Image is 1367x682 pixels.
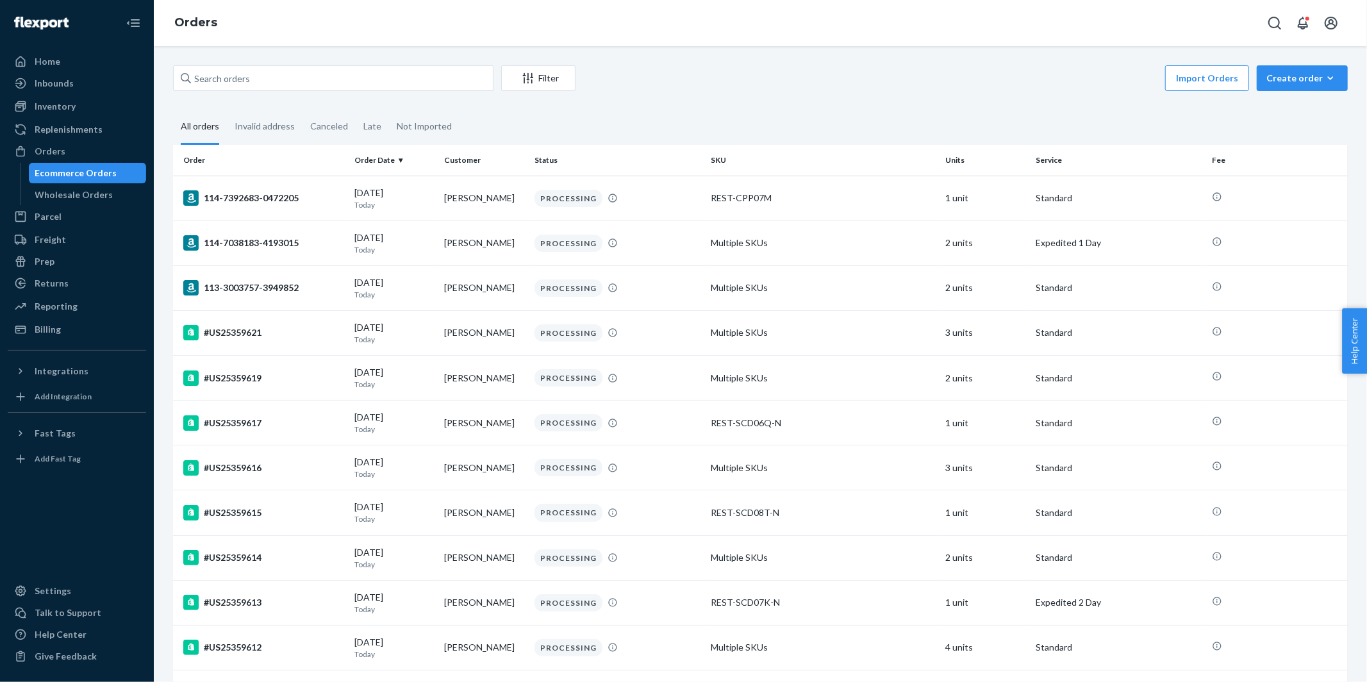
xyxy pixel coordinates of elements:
[439,265,529,310] td: [PERSON_NAME]
[1036,372,1202,385] p: Standard
[354,289,435,300] p: Today
[35,427,76,440] div: Fast Tags
[183,550,344,565] div: #US25359614
[534,279,602,297] div: PROCESSING
[1036,281,1202,294] p: Standard
[8,319,146,340] a: Billing
[35,210,62,223] div: Parcel
[354,604,435,615] p: Today
[8,624,146,645] a: Help Center
[1318,10,1344,36] button: Open account menu
[706,445,941,490] td: Multiple SKUs
[8,229,146,250] a: Freight
[534,190,602,207] div: PROCESSING
[354,411,435,435] div: [DATE]
[439,176,529,220] td: [PERSON_NAME]
[706,220,941,265] td: Multiple SKUs
[1031,145,1207,176] th: Service
[439,535,529,580] td: [PERSON_NAME]
[181,110,219,145] div: All orders
[354,501,435,524] div: [DATE]
[8,51,146,72] a: Home
[1257,65,1348,91] button: Create order
[35,277,69,290] div: Returns
[354,649,435,660] p: Today
[1036,237,1202,249] p: Expedited 1 Day
[35,167,117,179] div: Ecommerce Orders
[35,145,65,158] div: Orders
[1207,145,1348,176] th: Fee
[35,300,78,313] div: Reporting
[354,199,435,210] p: Today
[8,206,146,227] a: Parcel
[534,639,602,656] div: PROCESSING
[173,65,493,91] input: Search orders
[120,10,146,36] button: Close Navigation
[941,580,1031,625] td: 1 unit
[8,581,146,601] a: Settings
[35,77,74,90] div: Inbounds
[706,625,941,670] td: Multiple SKUs
[183,460,344,476] div: #US25359616
[1262,10,1288,36] button: Open Search Box
[397,110,452,143] div: Not Imported
[354,379,435,390] p: Today
[35,453,81,464] div: Add Fast Tag
[8,387,146,407] a: Add Integration
[183,505,344,520] div: #US25359615
[1036,192,1202,204] p: Standard
[174,15,217,29] a: Orders
[183,640,344,655] div: #US25359612
[14,17,69,29] img: Flexport logo
[8,251,146,272] a: Prep
[439,356,529,401] td: [PERSON_NAME]
[1290,10,1316,36] button: Open notifications
[29,163,147,183] a: Ecommerce Orders
[439,580,529,625] td: [PERSON_NAME]
[183,370,344,386] div: #US25359619
[941,535,1031,580] td: 2 units
[941,220,1031,265] td: 2 units
[706,265,941,310] td: Multiple SKUs
[941,265,1031,310] td: 2 units
[941,490,1031,535] td: 1 unit
[8,423,146,444] button: Fast Tags
[941,176,1031,220] td: 1 unit
[183,280,344,295] div: 113-3003757-3949852
[501,65,576,91] button: Filter
[8,119,146,140] a: Replenishments
[1036,596,1202,609] p: Expedited 2 Day
[354,231,435,255] div: [DATE]
[1342,308,1367,374] button: Help Center
[8,449,146,469] a: Add Fast Tag
[354,456,435,479] div: [DATE]
[534,549,602,567] div: PROCESSING
[35,628,87,641] div: Help Center
[711,417,936,429] div: REST-SCD06Q-N
[35,233,66,246] div: Freight
[183,190,344,206] div: 114-7392683-0472205
[941,445,1031,490] td: 3 units
[310,110,348,143] div: Canceled
[534,235,602,252] div: PROCESSING
[354,636,435,660] div: [DATE]
[35,100,76,113] div: Inventory
[35,188,113,201] div: Wholesale Orders
[1165,65,1249,91] button: Import Orders
[35,391,92,402] div: Add Integration
[534,594,602,611] div: PROCESSING
[1036,417,1202,429] p: Standard
[363,110,381,143] div: Late
[534,459,602,476] div: PROCESSING
[439,220,529,265] td: [PERSON_NAME]
[502,72,575,85] div: Filter
[1036,506,1202,519] p: Standard
[354,244,435,255] p: Today
[1036,462,1202,474] p: Standard
[439,625,529,670] td: [PERSON_NAME]
[534,369,602,387] div: PROCESSING
[534,504,602,521] div: PROCESSING
[183,325,344,340] div: #US25359621
[354,276,435,300] div: [DATE]
[29,185,147,205] a: Wholesale Orders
